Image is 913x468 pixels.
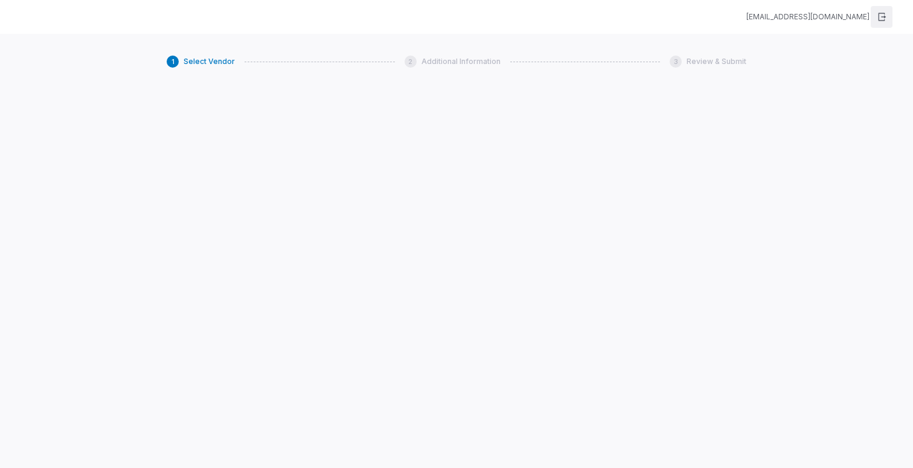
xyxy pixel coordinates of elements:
div: [EMAIL_ADDRESS][DOMAIN_NAME] [746,12,870,22]
div: 3 [670,56,682,68]
span: Select Vendor [184,57,235,66]
span: Review & Submit [687,57,746,66]
div: 2 [405,56,417,68]
span: Additional Information [421,57,501,66]
div: 1 [167,56,179,68]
